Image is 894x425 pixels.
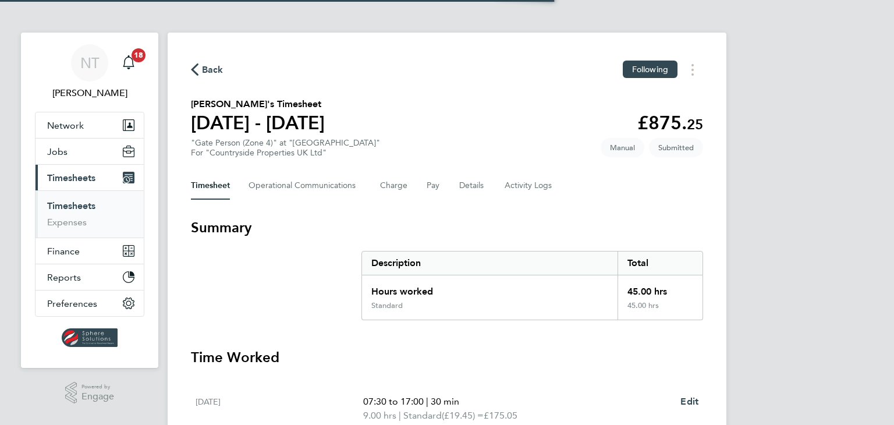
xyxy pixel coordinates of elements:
[637,112,703,134] app-decimal: £875.
[36,112,144,138] button: Network
[132,48,146,62] span: 18
[35,328,144,347] a: Go to home page
[363,396,424,407] span: 07:30 to 17:00
[47,200,95,211] a: Timesheets
[427,172,441,200] button: Pay
[36,139,144,164] button: Jobs
[484,410,517,421] span: £175.05
[361,251,703,320] div: Summary
[35,44,144,100] a: NT[PERSON_NAME]
[618,301,703,320] div: 45.00 hrs
[680,396,698,407] span: Edit
[249,172,361,200] button: Operational Communications
[371,301,403,310] div: Standard
[47,217,87,228] a: Expenses
[47,246,80,257] span: Finance
[196,395,363,423] div: [DATE]
[202,63,223,77] span: Back
[380,172,408,200] button: Charge
[21,33,158,368] nav: Main navigation
[403,409,442,423] span: Standard
[81,392,114,402] span: Engage
[35,86,144,100] span: Nathan Taylor
[442,410,484,421] span: (£19.45) =
[191,97,325,111] h2: [PERSON_NAME]'s Timesheet
[117,44,140,82] a: 18
[191,218,703,237] h3: Summary
[426,396,428,407] span: |
[362,275,618,301] div: Hours worked
[680,395,698,409] a: Edit
[191,111,325,134] h1: [DATE] - [DATE]
[362,252,618,275] div: Description
[80,55,100,70] span: NT
[47,120,84,131] span: Network
[618,252,703,275] div: Total
[687,116,703,133] span: 25
[601,138,644,157] span: This timesheet was manually created.
[81,382,114,392] span: Powered by
[191,348,703,367] h3: Time Worked
[65,382,115,404] a: Powered byEngage
[191,138,380,158] div: "Gate Person (Zone 4)" at "[GEOGRAPHIC_DATA]"
[431,396,459,407] span: 30 min
[623,61,677,78] button: Following
[191,62,223,77] button: Back
[505,172,554,200] button: Activity Logs
[459,172,486,200] button: Details
[363,410,396,421] span: 9.00 hrs
[36,165,144,190] button: Timesheets
[47,172,95,183] span: Timesheets
[191,148,380,158] div: For "Countryside Properties UK Ltd"
[47,146,68,157] span: Jobs
[47,272,81,283] span: Reports
[399,410,401,421] span: |
[36,238,144,264] button: Finance
[62,328,118,347] img: spheresolutions-logo-retina.png
[649,138,703,157] span: This timesheet is Submitted.
[682,61,703,79] button: Timesheets Menu
[47,298,97,309] span: Preferences
[191,172,230,200] button: Timesheet
[618,275,703,301] div: 45.00 hrs
[632,64,668,75] span: Following
[36,264,144,290] button: Reports
[36,291,144,316] button: Preferences
[36,190,144,238] div: Timesheets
